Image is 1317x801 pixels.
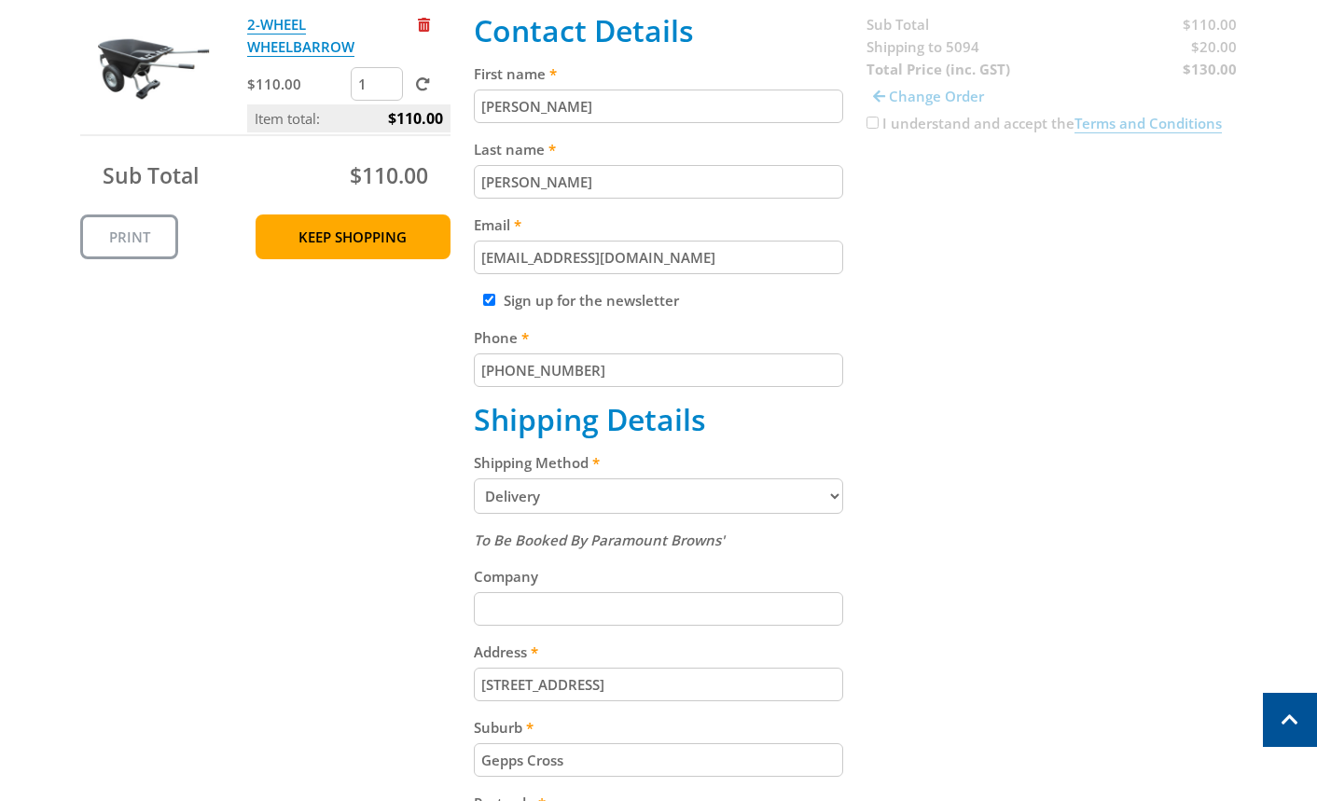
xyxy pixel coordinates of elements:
input: Please enter your last name. [474,165,844,199]
label: First name [474,62,844,85]
h2: Shipping Details [474,402,844,437]
a: Print [80,214,178,259]
a: 2-WHEEL WHEELBARROW [247,15,354,57]
input: Please enter your email address. [474,241,844,274]
input: Please enter your first name. [474,90,844,123]
img: 2-WHEEL WHEELBARROW [98,13,210,125]
p: $110.00 [247,73,347,95]
input: Please enter your suburb. [474,743,844,777]
em: To Be Booked By Paramount Browns' [474,531,725,549]
h2: Contact Details [474,13,844,48]
p: Item total: [247,104,451,132]
label: Email [474,214,844,236]
input: Please enter your telephone number. [474,353,844,387]
label: Shipping Method [474,451,844,474]
label: Last name [474,138,844,160]
label: Sign up for the newsletter [504,291,679,310]
select: Please select a shipping method. [474,478,844,514]
input: Please enter your address. [474,668,844,701]
span: $110.00 [388,104,443,132]
span: $110.00 [350,160,428,190]
label: Phone [474,326,844,349]
label: Suburb [474,716,844,739]
a: Remove from cart [418,15,430,34]
label: Address [474,641,844,663]
a: Keep Shopping [256,214,451,259]
span: Sub Total [103,160,199,190]
label: Company [474,565,844,587]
